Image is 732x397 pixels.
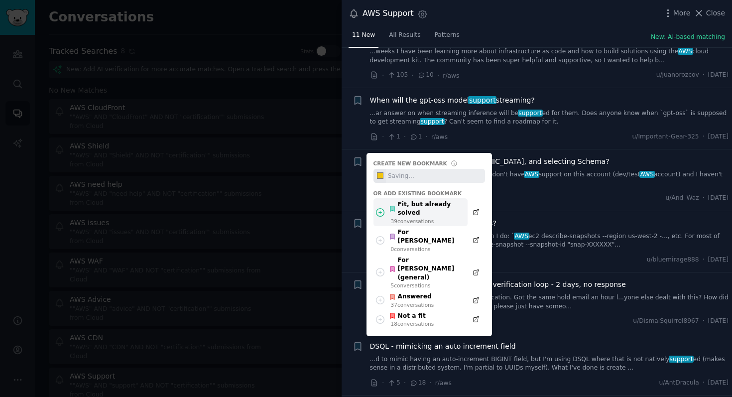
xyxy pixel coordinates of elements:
a: AWSaccount suspended & stuck in verification loop - 2 days, no response [370,279,626,290]
span: u/bluemirage888 [647,256,699,265]
a: ... not sure how to get rid of them. When I do: `AWSec2 describe-snapshots --region us-west-2 -..... [370,232,729,250]
span: r/aws [443,72,459,79]
button: New: AI-based matching [651,33,725,42]
span: u/DismalSquirrel8967 [633,317,699,326]
span: r/aws [435,380,452,387]
button: Close [694,8,725,18]
button: More [663,8,691,18]
span: r/aws [431,133,448,140]
span: 18 [409,379,426,388]
span: · [703,194,705,203]
div: Fit, but already solved [389,200,462,218]
span: support [468,96,496,104]
span: · [404,132,406,142]
a: When will the gpt-oss modelsupportstreaming? [370,95,535,106]
span: · [703,132,705,141]
span: account suspended & stuck in verification loop - 2 days, no response [370,279,626,290]
span: · [382,378,384,388]
span: AWS [524,171,539,178]
div: Not a fit [389,312,434,321]
span: support [669,356,694,363]
span: · [703,71,705,80]
span: · [382,70,384,81]
span: [DATE] [708,71,729,80]
span: · [404,378,406,388]
div: AWS Support [363,7,414,20]
a: 11 New [349,27,378,48]
span: · [411,70,413,81]
div: Or add existing bookmark [373,190,485,197]
span: 10 [417,71,434,80]
span: · [426,132,428,142]
div: Answered [389,292,434,301]
a: ...weeks I have been learning more about infrastructure as code and how to build solutions using ... [370,47,729,65]
span: u/AntDracula [659,379,699,388]
div: For [PERSON_NAME] [389,228,462,246]
a: Patterns [431,27,463,48]
div: 5 conversation s [391,282,463,289]
a: All Results [385,27,424,48]
div: Create new bookmark [373,160,447,167]
span: AWS [639,171,655,178]
a: Submitted bank statement forAWSverification. Got the same hold email an hour l...yone else dealt ... [370,293,729,311]
a: ...ar answer on when streaming inference will besupported for them. Does anyone know when `gpt-os... [370,109,729,127]
span: · [703,317,705,326]
a: ... has been returned. We unfortunately don't haveAWSsupport on this account (dev/testAWSaccount)... [370,170,729,188]
span: · [703,379,705,388]
span: · [429,378,431,388]
span: support [518,110,543,117]
span: [DATE] [708,256,729,265]
span: When will the gpt-oss model streaming? [370,95,535,106]
span: More [673,8,691,18]
span: [DATE] [708,194,729,203]
span: 5 [387,379,400,388]
span: 105 [387,71,408,80]
span: support [420,118,445,125]
span: [DATE] [708,379,729,388]
span: 11 New [352,31,375,40]
span: · [437,70,439,81]
span: 1 [409,132,422,141]
span: · [703,256,705,265]
span: All Results [389,31,420,40]
span: u/And_Waz [665,194,699,203]
span: · [382,132,384,142]
span: [DATE] [708,132,729,141]
div: 37 conversation s [391,301,434,308]
div: For [PERSON_NAME] (general) [389,256,462,282]
span: AWS [514,233,529,240]
span: u/Important-Gear-325 [632,132,699,141]
div: 0 conversation s [391,246,463,253]
a: ...d to mimic having an auto-increment BIGINT field, but I'm using DSQL where that is not nativel... [370,355,729,373]
div: 18 conversation s [391,320,434,327]
span: AWS [678,48,693,55]
span: Patterns [435,31,460,40]
span: u/juanorozcov [656,71,699,80]
div: 39 conversation s [391,218,463,225]
a: DSQL - mimicking an auto increment field [370,341,516,352]
span: 1 [387,132,400,141]
span: [DATE] [708,317,729,326]
span: Close [706,8,725,18]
